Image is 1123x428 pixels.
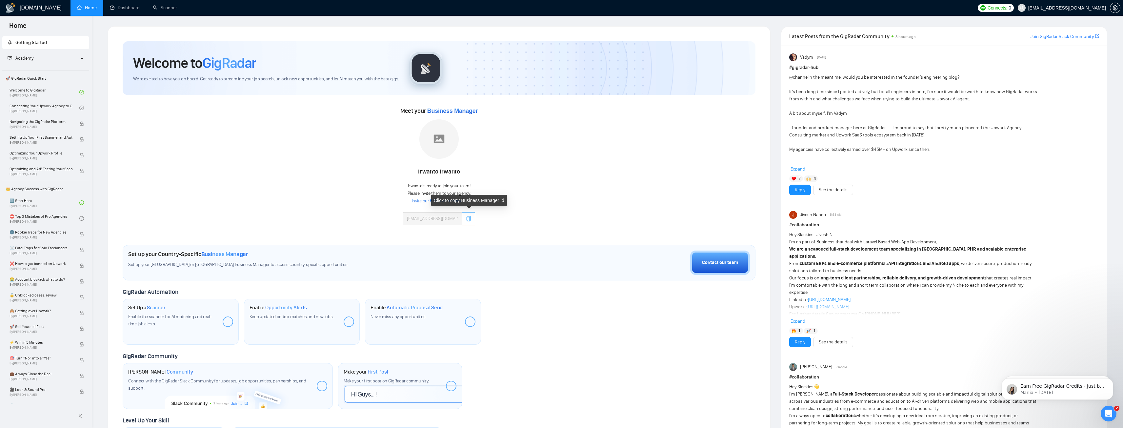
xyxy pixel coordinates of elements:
[10,377,72,381] span: By [PERSON_NAME]
[789,53,797,61] img: Vadym
[795,338,805,346] a: Reply
[800,363,832,371] span: [PERSON_NAME]
[10,211,79,226] a: ⛔ Top 3 Mistakes of Pro AgenciesBy[PERSON_NAME]
[79,169,84,173] span: lock
[371,314,426,319] span: Never miss any opportunities.
[819,338,848,346] a: See the details
[791,318,805,324] span: Expand
[832,391,876,397] strong: Full-Stack Developer
[988,4,1007,11] span: Connects:
[690,251,750,275] button: Contact our team
[10,195,79,210] a: 1️⃣ Start HereBy[PERSON_NAME]
[813,328,815,334] span: 1
[10,292,72,298] span: 🔓 Unblocked cases: review
[79,106,84,110] span: check-circle
[419,119,459,159] img: placeholder.png
[10,323,72,330] span: 🚀 Sell Yourself First
[789,74,809,80] span: @channel
[10,125,72,129] span: By [PERSON_NAME]
[79,279,84,284] span: lock
[789,32,890,40] span: Latest Posts from the GigRadar Community
[789,221,1099,229] h1: # collaboration
[133,54,256,72] h1: Welcome to
[410,52,442,85] img: gigradar-logo.png
[980,5,986,10] img: upwork-logo.png
[29,19,113,181] span: Earn Free GigRadar Credits - Just by Sharing Your Story! 💬 Want more credits for sending proposal...
[789,363,797,371] img: Owais Ahmed
[792,329,796,333] img: 🔥
[387,304,443,311] span: Automatic Proposal Send
[10,85,79,99] a: Welcome to GigRadarBy[PERSON_NAME]
[4,21,32,35] span: Home
[10,141,72,145] span: By [PERSON_NAME]
[826,413,856,418] strong: collaborations
[123,353,178,360] span: GigRadar Community
[123,288,178,296] span: GigRadar Automation
[789,74,1037,196] div: in the meantime, would you be interested in the founder’s engineering blog? It’s been long time s...
[1110,3,1120,13] button: setting
[10,314,72,318] span: By [PERSON_NAME]
[813,185,853,195] button: See the details
[368,369,389,375] span: First Post
[79,153,84,157] span: lock
[167,369,193,375] span: Community
[412,198,467,204] a: Invite our BM to your team →
[817,54,826,60] span: [DATE]
[791,166,805,172] span: Expand
[888,261,959,266] strong: API integrations and Android apps
[1110,5,1120,10] a: setting
[10,267,72,271] span: By [PERSON_NAME]
[79,358,84,362] span: lock
[806,176,811,181] img: 🙌
[371,304,443,311] h1: Enable
[123,417,169,424] span: Level Up Your Skill
[128,369,193,375] h1: [PERSON_NAME]
[15,40,47,45] span: Getting Started
[344,369,389,375] h1: Make your
[10,251,72,255] span: By [PERSON_NAME]
[830,212,842,218] span: 5:58 AM
[10,339,72,346] span: ⚡ Win in 5 Minutes
[79,248,84,252] span: lock
[8,56,12,60] span: fund-projection-screen
[427,108,478,114] span: Business Manager
[800,54,813,61] span: Vadym
[819,275,985,281] strong: long-term client partnerships, reliable delivery, and growth-driven development
[403,166,475,177] div: Irwanto Irwanto
[10,260,72,267] span: ❌ How to get banned on Upwork
[789,337,811,347] button: Reply
[110,5,140,10] a: dashboardDashboard
[10,172,72,176] span: By [PERSON_NAME]
[10,386,72,393] span: 🎥 Look & Sound Pro
[10,235,72,239] span: By [PERSON_NAME]
[408,183,471,189] span: Irwanto is ready to join your team!
[29,25,113,31] p: Message from Mariia, sent 2d ago
[466,216,471,221] span: copy
[462,212,475,225] button: copy
[79,263,84,268] span: lock
[10,393,72,397] span: By [PERSON_NAME]
[10,101,79,115] a: Connecting Your Upwork Agency to GigRadarBy[PERSON_NAME]
[10,245,72,251] span: ☠️ Fatal Traps for Solo Freelancers
[147,304,165,311] span: Scanner
[128,314,211,327] span: Enable the scanner for AI matching and real-time job alerts.
[795,186,805,194] a: Reply
[792,176,796,181] img: ❤️
[10,229,72,235] span: 🌚 Rookie Traps for New Agencies
[813,337,853,347] button: See the details
[789,246,1026,259] strong: We are a seasoned full-stack development team specializing in [GEOGRAPHIC_DATA], PHP, and scalabl...
[10,330,72,334] span: By [PERSON_NAME]
[10,118,72,125] span: Navigating the GigRadar Platform
[79,200,84,205] span: check-circle
[265,304,307,311] span: Opportunity Alerts
[133,76,399,82] span: We're excited to have you on board. Get ready to streamline your job search, unlock new opportuni...
[79,121,84,126] span: lock
[1031,33,1094,40] a: Join GigRadar Slack Community
[79,374,84,378] span: lock
[10,150,72,156] span: Optimizing Your Upwork Profile
[3,72,89,85] span: 🚀 GigRadar Quick Start
[10,298,72,302] span: By [PERSON_NAME]
[5,3,16,13] img: logo
[201,251,248,258] span: Business Manager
